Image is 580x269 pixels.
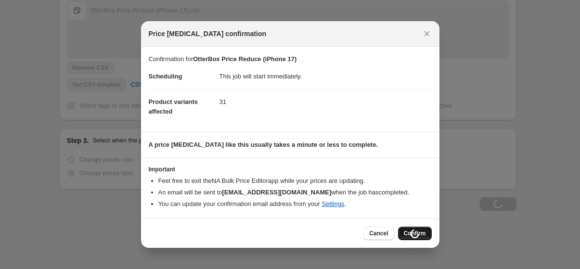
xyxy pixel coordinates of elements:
b: A price [MEDICAL_DATA] like this usually takes a minute or less to complete. [149,141,378,148]
span: Scheduling [149,73,182,80]
dd: This job will start immediately. [219,64,432,89]
span: Product variants affected [149,98,198,115]
h3: Important [149,166,432,173]
dd: 31 [219,89,432,115]
button: Cancel [363,227,394,240]
b: [EMAIL_ADDRESS][DOMAIN_NAME] [222,189,331,196]
li: You can update your confirmation email address from your . [158,199,432,209]
p: Confirmation for [149,54,432,64]
span: Cancel [369,230,388,237]
span: Price [MEDICAL_DATA] confirmation [149,29,267,38]
button: Close [420,27,434,40]
li: Feel free to exit the NA Bulk Price Editor app while your prices are updating. [158,176,432,186]
b: OtterBox Price Reduce (iPhone 17) [193,55,296,63]
a: Settings [322,200,344,207]
li: An email will be sent to when the job has completed . [158,188,432,197]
